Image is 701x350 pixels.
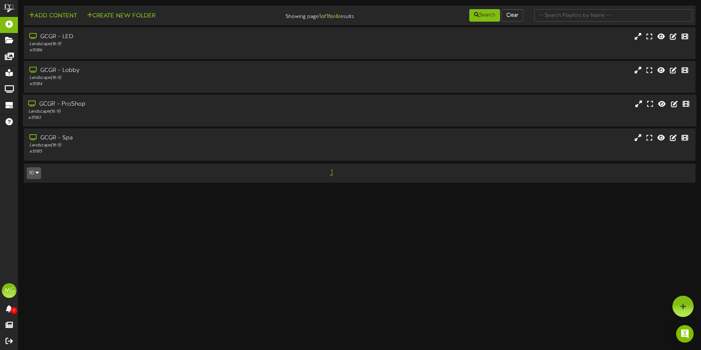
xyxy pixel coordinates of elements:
[319,13,321,20] strong: 1
[85,11,158,21] button: Create New Folder
[329,168,335,176] span: 1
[326,13,329,20] strong: 1
[29,142,298,149] div: Landscape ( 16:9 )
[28,100,298,109] div: GCGR - ProShop
[11,307,17,314] span: 0
[29,66,298,75] div: GCGR - Lobby
[29,33,298,41] div: GCGR - LED
[27,11,79,21] button: Add Content
[502,9,523,22] button: Clear
[27,167,41,179] button: 10
[29,75,298,81] div: Landscape ( 16:9 )
[29,134,298,142] div: GCGR - Spa
[28,109,298,115] div: Landscape ( 16:9 )
[29,41,298,47] div: Landscape ( 16:9 )
[247,8,360,21] div: Showing page of for results
[676,325,694,343] div: Open Intercom Messenger
[469,9,500,22] button: Search
[2,283,16,298] div: MG
[28,115,298,121] div: # 15183
[29,149,298,155] div: # 15185
[335,13,338,20] strong: 4
[29,81,298,87] div: # 15184
[29,47,298,54] div: # 15186
[534,9,693,22] input: -- Search Playlists by Name --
